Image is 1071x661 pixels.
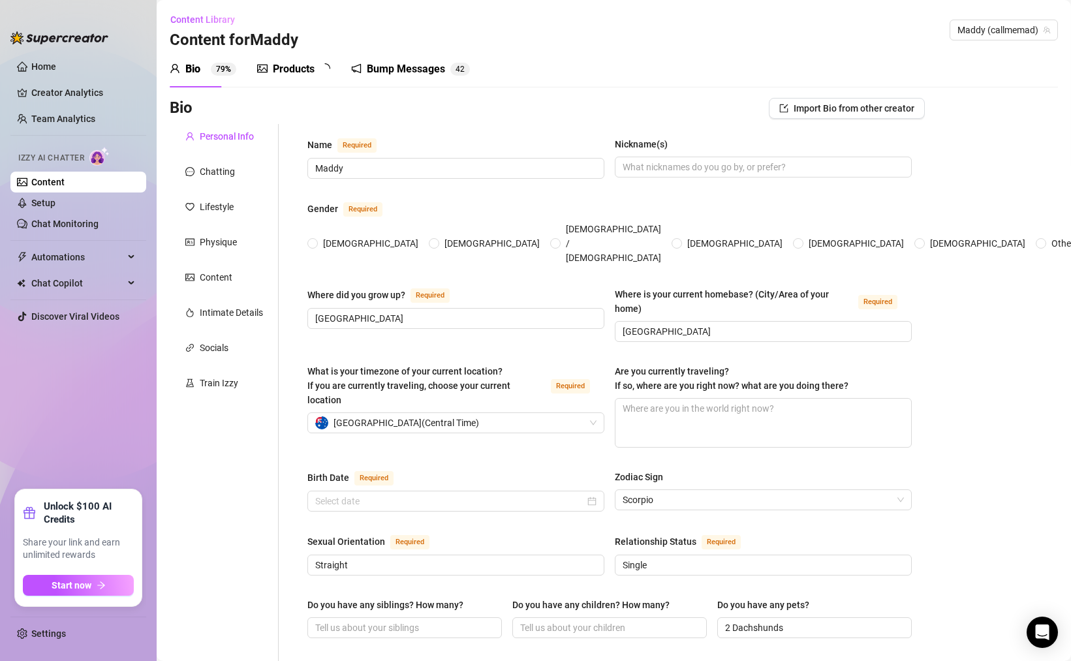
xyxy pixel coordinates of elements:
[615,534,696,549] div: Relationship Status
[307,598,463,612] div: Do you have any siblings? How many?
[717,598,818,612] label: Do you have any pets?
[320,63,330,74] span: loading
[17,279,25,288] img: Chat Copilot
[623,160,901,174] input: Nickname(s)
[307,598,473,612] label: Do you have any siblings? How many?
[170,98,193,119] h3: Bio
[31,82,136,103] a: Creator Analytics
[89,147,110,166] img: AI Chatter
[170,30,298,51] h3: Content for Maddy
[307,202,338,216] div: Gender
[185,378,194,388] span: experiment
[354,471,394,485] span: Required
[520,621,696,635] input: Do you have any children? How many?
[337,138,377,153] span: Required
[615,470,672,484] label: Zodiac Sign
[307,534,385,549] div: Sexual Orientation
[779,104,788,113] span: import
[351,63,362,74] span: notification
[717,598,809,612] div: Do you have any pets?
[390,535,429,549] span: Required
[725,621,901,635] input: Do you have any pets?
[31,628,66,639] a: Settings
[367,61,445,77] div: Bump Messages
[623,558,901,572] input: Relationship Status
[18,152,84,164] span: Izzy AI Chatter
[858,295,897,309] span: Required
[200,129,254,144] div: Personal Info
[31,61,56,72] a: Home
[170,14,235,25] span: Content Library
[31,247,124,268] span: Automations
[615,287,912,316] label: Where is your current homebase? (City/Area of your home)
[185,61,200,77] div: Bio
[615,137,668,151] div: Nickname(s)
[456,65,460,74] span: 4
[307,470,349,485] div: Birth Date
[185,132,194,141] span: user
[682,236,788,251] span: [DEMOGRAPHIC_DATA]
[185,202,194,211] span: heart
[615,287,853,316] div: Where is your current homebase? (City/Area of your home)
[615,470,663,484] div: Zodiac Sign
[623,324,901,339] input: Where is your current homebase? (City/Area of your home)
[31,114,95,124] a: Team Analytics
[170,63,180,74] span: user
[315,161,594,176] input: Name
[185,273,194,282] span: picture
[200,200,234,214] div: Lifestyle
[97,581,106,590] span: arrow-right
[315,311,594,326] input: Where did you grow up?
[185,308,194,317] span: fire
[315,416,328,429] img: au
[512,598,670,612] div: Do you have any children? How many?
[185,238,194,247] span: idcard
[307,470,408,485] label: Birth Date
[512,598,679,612] label: Do you have any children? How many?
[794,103,914,114] span: Import Bio from other creator
[200,341,228,355] div: Socials
[307,366,510,405] span: What is your timezone of your current location? If you are currently traveling, choose your curre...
[23,506,36,519] span: gift
[307,137,391,153] label: Name
[31,219,99,229] a: Chat Monitoring
[200,305,263,320] div: Intimate Details
[200,270,232,284] div: Content
[1043,26,1051,34] span: team
[23,575,134,596] button: Start nowarrow-right
[257,63,268,74] span: picture
[615,137,677,151] label: Nickname(s)
[307,201,397,217] label: Gender
[925,236,1031,251] span: [DEMOGRAPHIC_DATA]
[334,413,479,433] span: [GEOGRAPHIC_DATA] ( Central Time )
[561,222,666,265] span: [DEMOGRAPHIC_DATA] / [DEMOGRAPHIC_DATA]
[17,252,27,262] span: thunderbolt
[803,236,909,251] span: [DEMOGRAPHIC_DATA]
[211,63,236,76] sup: 79%
[315,558,594,572] input: Sexual Orientation
[439,236,545,251] span: [DEMOGRAPHIC_DATA]
[31,273,124,294] span: Chat Copilot
[185,343,194,352] span: link
[273,61,315,77] div: Products
[307,138,332,152] div: Name
[615,534,755,549] label: Relationship Status
[200,164,235,179] div: Chatting
[1027,617,1058,648] div: Open Intercom Messenger
[343,202,382,217] span: Required
[318,236,424,251] span: [DEMOGRAPHIC_DATA]
[307,534,444,549] label: Sexual Orientation
[307,288,405,302] div: Where did you grow up?
[315,621,491,635] input: Do you have any siblings? How many?
[52,580,91,591] span: Start now
[31,198,55,208] a: Setup
[31,311,119,322] a: Discover Viral Videos
[307,287,464,303] label: Where did you grow up?
[615,366,848,391] span: Are you currently traveling? If so, where are you right now? what are you doing there?
[623,490,904,510] span: Scorpio
[315,494,585,508] input: Birth Date
[411,288,450,303] span: Required
[200,235,237,249] div: Physique
[460,65,465,74] span: 2
[44,500,134,526] strong: Unlock $100 AI Credits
